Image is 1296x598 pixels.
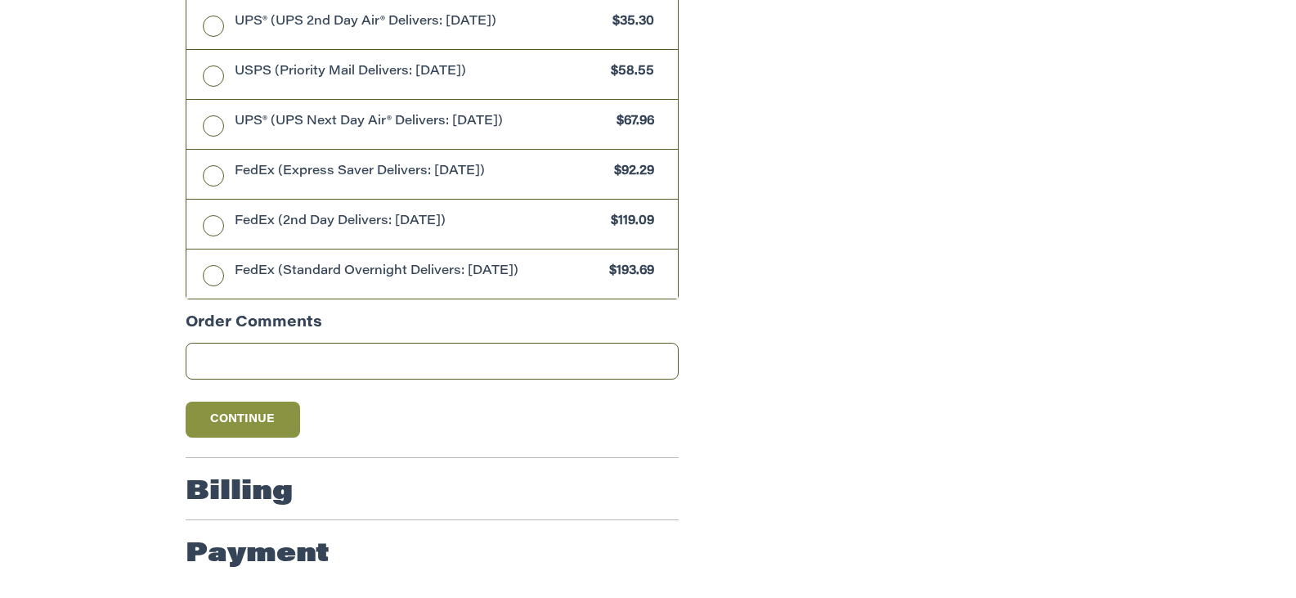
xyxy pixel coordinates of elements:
span: $193.69 [601,263,654,281]
span: FedEx (2nd Day Delivers: [DATE]) [235,213,603,232]
span: UPS® (UPS 2nd Day Air® Delivers: [DATE]) [235,13,605,32]
button: Continue [186,402,300,438]
span: $35.30 [604,13,654,32]
span: $58.55 [603,63,654,82]
span: $92.29 [606,163,654,182]
span: $67.96 [608,113,654,132]
span: UPS® (UPS Next Day Air® Delivers: [DATE]) [235,113,609,132]
h2: Payment [186,538,330,571]
span: FedEx (Express Saver Delivers: [DATE]) [235,163,607,182]
h2: Billing [186,476,293,509]
legend: Order Comments [186,312,322,343]
span: FedEx (Standard Overnight Delivers: [DATE]) [235,263,602,281]
span: USPS (Priority Mail Delivers: [DATE]) [235,63,603,82]
span: $119.09 [603,213,654,232]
